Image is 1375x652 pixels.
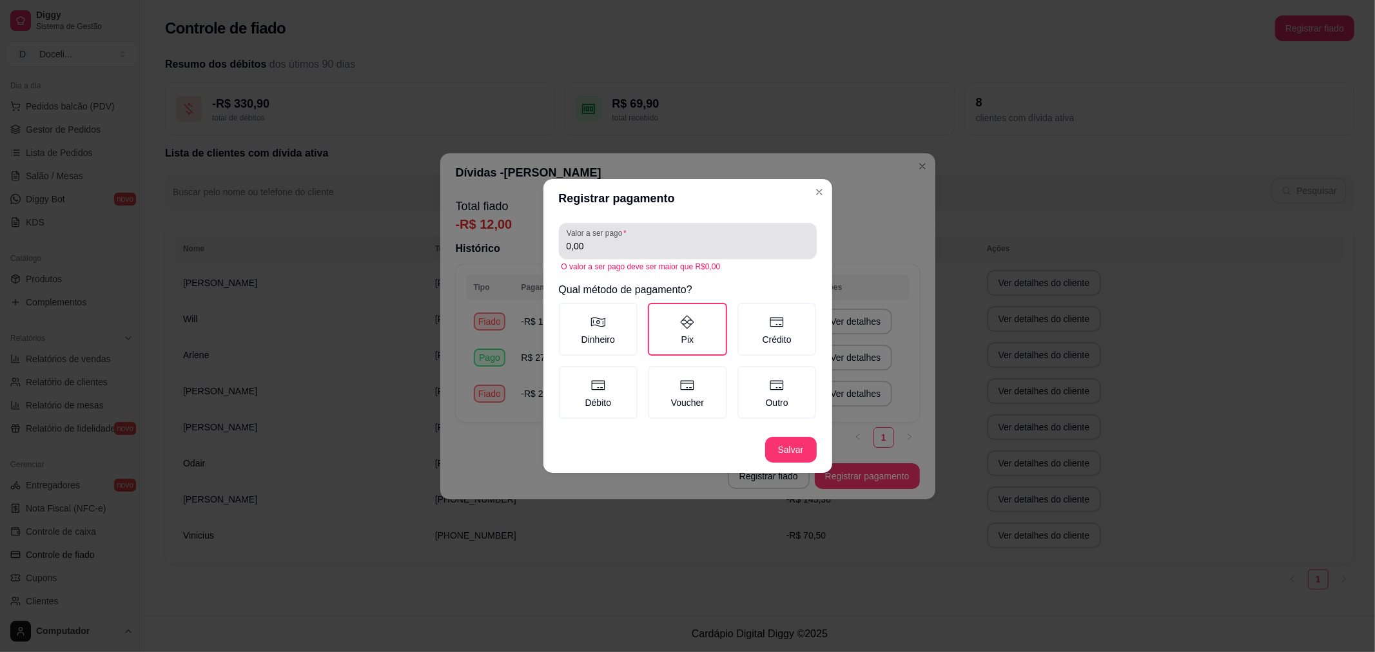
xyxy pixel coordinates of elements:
input: Valor a ser pago [567,240,809,253]
header: Registrar pagamento [543,179,832,218]
label: Voucher [648,366,727,419]
button: Close [809,182,830,202]
label: Outro [737,366,817,419]
label: Débito [559,366,638,419]
label: Crédito [737,303,817,356]
div: O valor a ser pago deve ser maior que R$0,00 [561,262,814,272]
label: Valor a ser pago [567,227,631,238]
button: Salvar [765,437,817,463]
h2: Qual método de pagamento? [559,282,817,298]
label: Pix [648,303,727,356]
label: Dinheiro [559,303,638,356]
